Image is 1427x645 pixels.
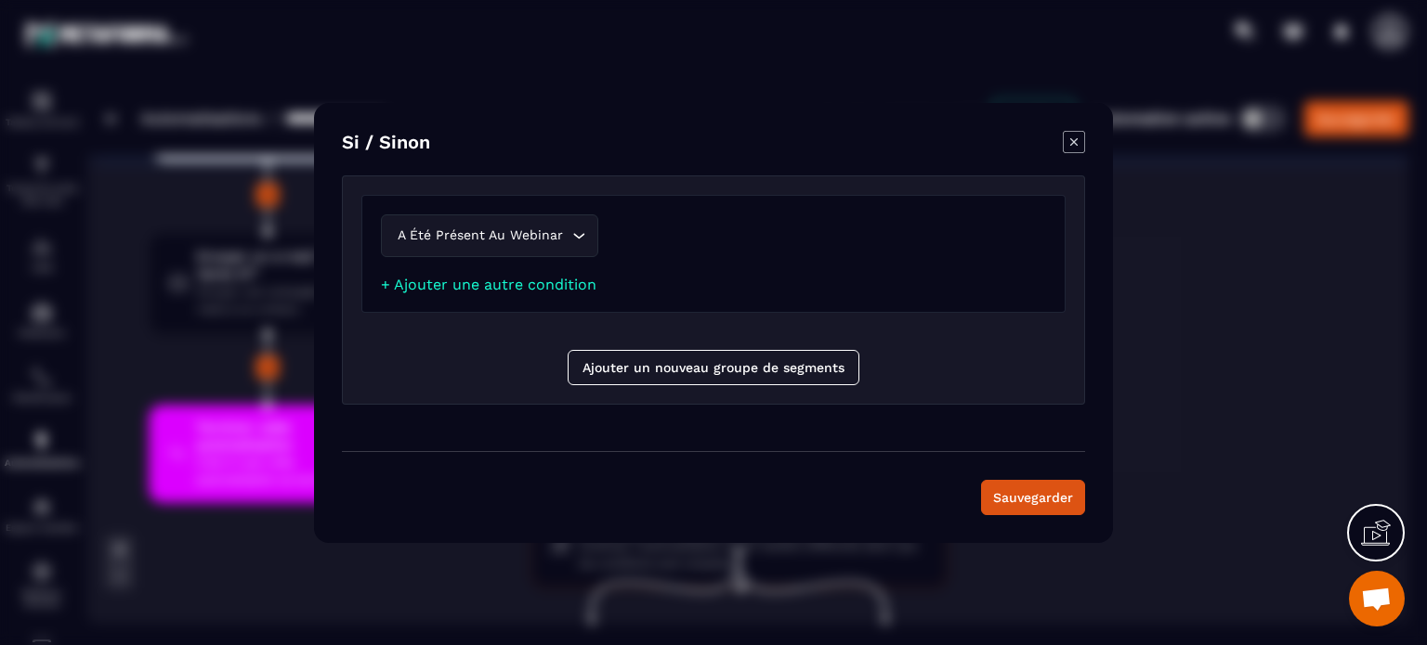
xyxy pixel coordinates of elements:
div: Ouvrir le chat [1349,571,1405,626]
button: Sauvegarder [981,480,1085,515]
span: A été présent au webinar [393,226,567,246]
div: Search for option [381,214,598,257]
button: Ajouter un nouveau groupe de segments [568,350,859,385]
h4: Si / Sinon [342,131,430,157]
a: + Ajouter une autre condition [381,276,596,293]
